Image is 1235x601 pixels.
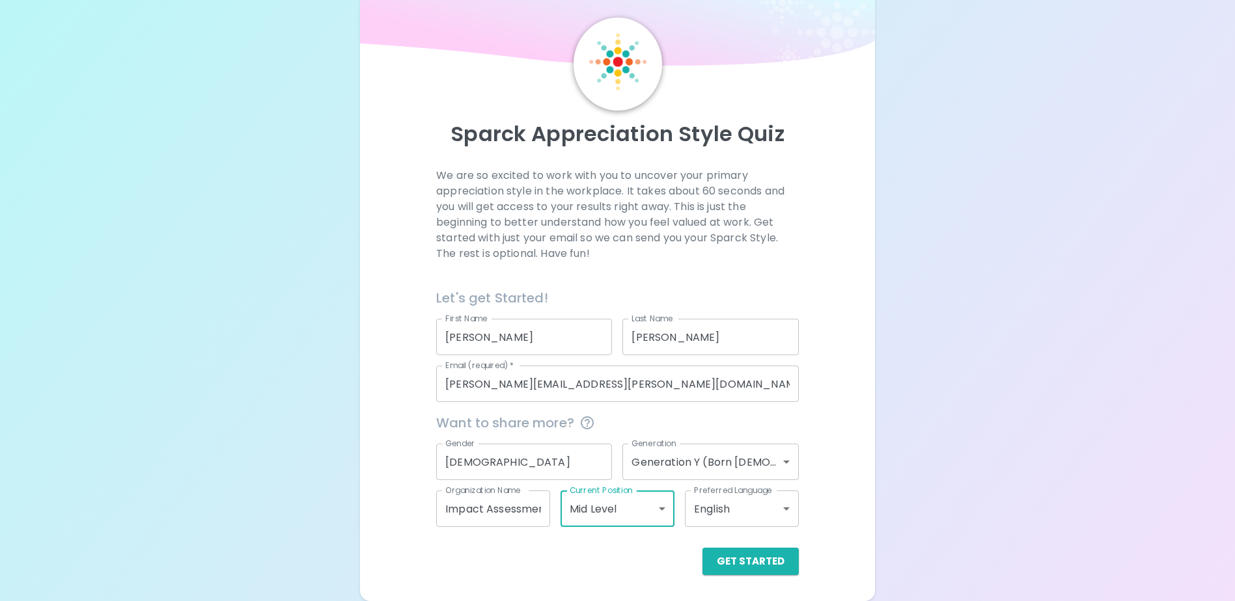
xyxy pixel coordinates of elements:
label: First Name [445,313,488,324]
label: Preferred Language [694,485,772,496]
label: Generation [631,438,676,449]
p: Sparck Appreciation Style Quiz [376,121,859,147]
div: English [685,490,799,527]
label: Current Position [570,485,633,496]
label: Last Name [631,313,673,324]
img: Sparck Logo [589,33,646,90]
button: Get Started [702,548,799,575]
svg: This information is completely confidential and only used for aggregated appreciation studies at ... [579,415,595,431]
div: Generation Y (Born [DEMOGRAPHIC_DATA] - [DEMOGRAPHIC_DATA]) [622,444,798,480]
label: Email (required) [445,360,514,371]
span: Want to share more? [436,412,799,433]
p: We are so excited to work with you to uncover your primary appreciation style in the workplace. I... [436,168,799,261]
h6: Let's get Started! [436,287,799,308]
label: Organization Name [445,485,521,496]
label: Gender [445,438,475,449]
div: Mid Level [561,490,674,527]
